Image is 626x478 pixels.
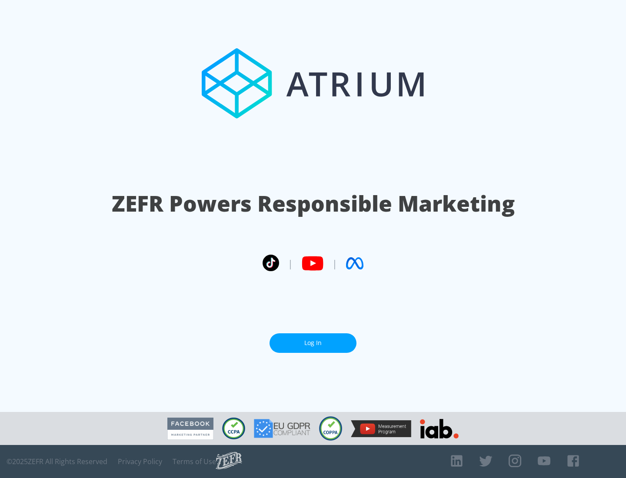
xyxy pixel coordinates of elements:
span: | [288,257,293,270]
img: IAB [420,419,459,438]
a: Privacy Policy [118,457,162,466]
img: YouTube Measurement Program [351,420,411,437]
img: CCPA Compliant [222,418,245,439]
h1: ZEFR Powers Responsible Marketing [112,189,515,219]
img: Facebook Marketing Partner [167,418,213,440]
span: | [332,257,337,270]
img: COPPA Compliant [319,416,342,441]
a: Terms of Use [173,457,216,466]
a: Log In [270,333,356,353]
span: © 2025 ZEFR All Rights Reserved [7,457,107,466]
img: GDPR Compliant [254,419,310,438]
